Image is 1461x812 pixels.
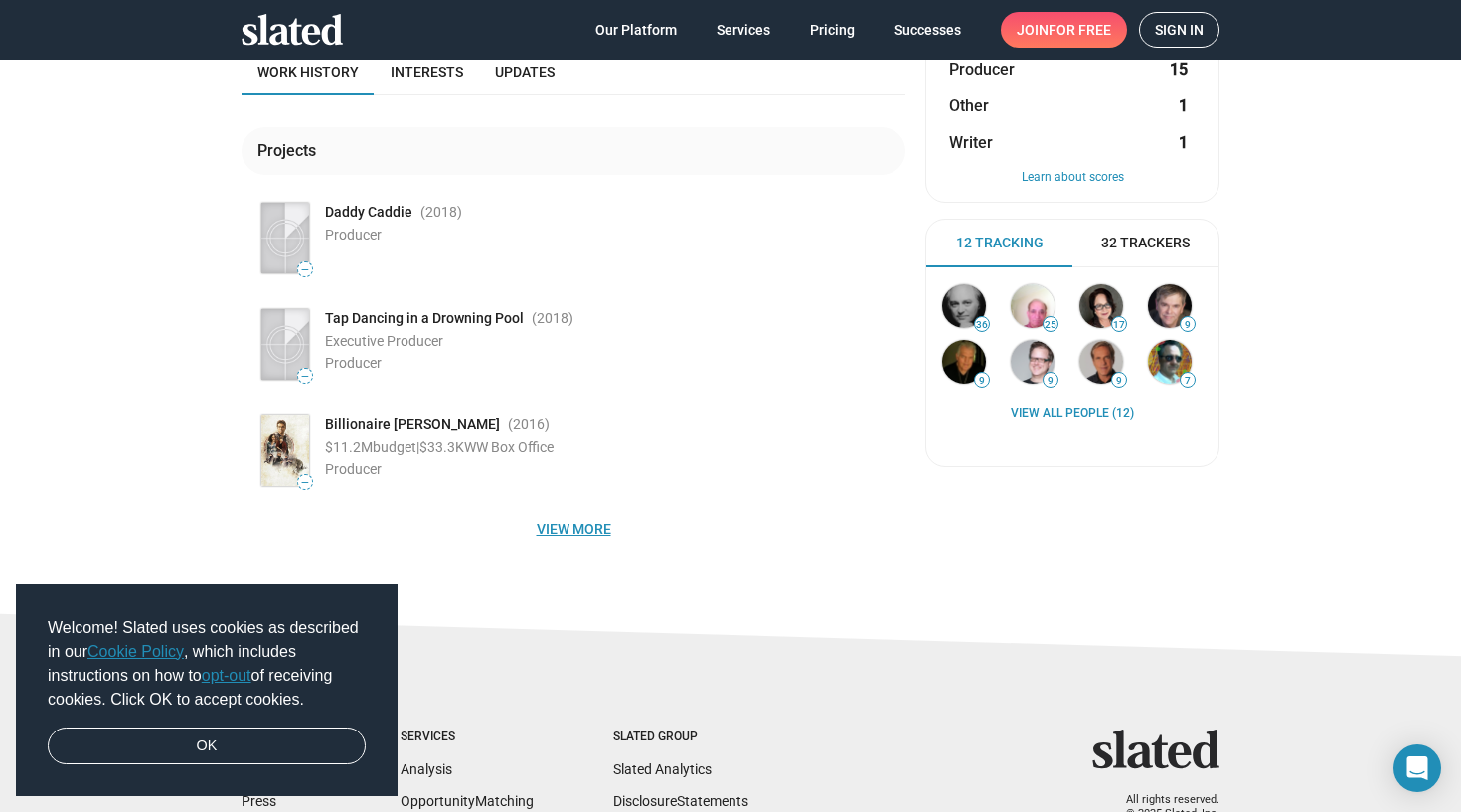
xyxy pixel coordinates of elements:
[1101,234,1190,252] span: 32 Trackers
[508,415,550,434] span: (2016 )
[942,340,986,384] img: Jack O'Halloran
[1011,340,1055,384] img: Alex Epstein
[479,48,570,95] a: Updates
[257,511,890,547] span: View more
[613,793,748,809] a: DisclosureStatements
[975,375,989,387] span: 9
[325,203,412,222] span: Daddy Caddie
[717,12,770,48] span: Services
[1079,284,1123,328] img: Anne Marie Gillen
[949,59,1015,80] span: Producer
[1112,319,1126,331] span: 17
[401,793,534,809] a: OpportunityMatching
[894,12,961,48] span: Successes
[242,48,375,95] a: Work history
[975,319,989,331] span: 36
[949,170,1196,186] button: Learn about scores
[1155,13,1204,47] span: Sign in
[1179,95,1188,116] strong: 1
[1181,375,1195,387] span: 7
[298,371,312,382] span: —
[1393,744,1441,792] div: Open Intercom Messenger
[810,12,855,48] span: Pricing
[261,203,309,273] img: Poster: Daddy Caddie
[1044,375,1057,387] span: 9
[794,12,871,48] a: Pricing
[202,667,251,684] a: opt-out
[87,643,184,660] a: Cookie Policy
[879,12,977,48] a: Successes
[1011,406,1134,422] a: View all People (12)
[325,227,382,243] span: Producer
[325,355,382,371] span: Producer
[1017,12,1111,48] span: Join
[375,48,479,95] a: Interests
[613,730,748,745] div: Slated Group
[1181,319,1195,331] span: 9
[1139,12,1219,48] a: Sign in
[325,333,443,349] span: Executive Producer
[701,12,786,48] a: Services
[261,415,309,486] img: Poster: Billionaire Ransom
[595,12,677,48] span: Our Platform
[1148,284,1192,328] img: Dan Coplan
[495,64,555,80] span: Updates
[48,728,366,765] a: dismiss cookie message
[532,309,573,328] span: (2018 )
[373,439,416,455] span: budget
[1179,132,1188,153] strong: 1
[1079,340,1123,384] img: Randal Kleiser
[464,439,554,455] span: WW Box Office
[298,477,312,488] span: —
[416,439,419,455] span: |
[949,132,993,153] span: Writer
[942,284,986,328] img: Jonathan Sanger
[242,793,276,809] a: Press
[391,64,463,80] span: Interests
[257,140,324,161] div: Projects
[579,12,693,48] a: Our Platform
[48,616,366,712] span: Welcome! Slated uses cookies as described in our , which includes instructions on how to of recei...
[1148,340,1192,384] img: Richard E Marshall
[419,439,464,455] span: $33.3K
[1011,284,1055,328] img: robert katz
[242,511,905,547] button: View more
[1001,12,1127,48] a: Joinfor free
[1044,319,1057,331] span: 25
[1049,12,1111,48] span: for free
[1170,59,1188,80] strong: 15
[298,264,312,275] span: —
[401,730,534,745] div: Services
[420,203,462,222] span: (2018 )
[401,761,452,777] a: Analysis
[16,584,398,797] div: cookieconsent
[261,309,309,380] img: Poster: Tap Dancing in a Drowning Pool
[1112,375,1126,387] span: 9
[949,95,989,116] span: Other
[257,64,359,80] span: Work history
[325,309,524,328] span: Tap Dancing in a Drowning Pool
[325,415,500,434] span: Billionaire [PERSON_NAME]
[325,461,382,477] span: Producer
[956,234,1044,252] span: 12 Tracking
[613,761,712,777] a: Slated Analytics
[325,439,373,455] span: $11.2M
